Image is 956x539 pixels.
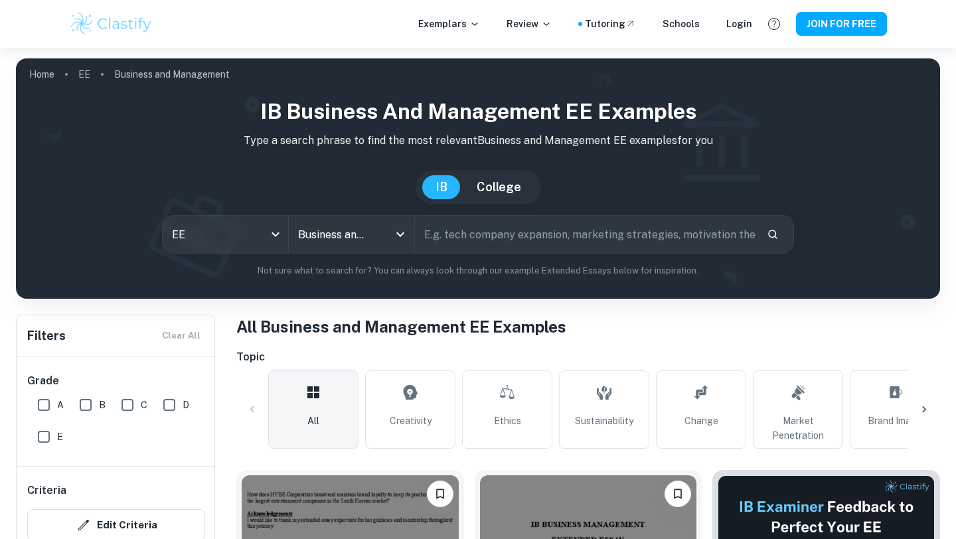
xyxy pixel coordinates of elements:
button: Please log in to bookmark exemplars [665,481,691,507]
h6: Criteria [27,483,66,499]
p: Review [507,17,552,31]
button: JOIN FOR FREE [796,12,887,36]
span: Brand Image [868,414,922,428]
span: Ethics [494,414,521,428]
span: B [99,398,106,412]
span: All [307,414,319,428]
span: E [57,429,63,444]
h1: All Business and Management EE Examples [236,315,940,339]
button: IB [422,175,461,199]
img: Clastify logo [69,11,153,37]
h6: Topic [236,349,940,365]
span: A [57,398,64,412]
span: D [183,398,189,412]
div: EE [163,216,288,253]
span: Change [684,414,718,428]
a: Home [29,65,54,84]
img: profile cover [16,58,940,299]
a: Schools [663,17,700,31]
span: Market Penetration [759,414,837,443]
a: EE [78,65,90,84]
button: Help and Feedback [763,13,785,35]
p: Business and Management [114,67,230,82]
a: Login [726,17,752,31]
button: Open [391,225,410,244]
input: E.g. tech company expansion, marketing strategies, motivation theories... [415,216,756,253]
h6: Filters [27,327,66,345]
p: Type a search phrase to find the most relevant Business and Management EE examples for you [27,133,929,149]
p: Not sure what to search for? You can always look through our example Extended Essays below for in... [27,264,929,277]
h1: IB Business and Management EE examples [27,96,929,127]
span: Sustainability [575,414,633,428]
h6: Grade [27,373,205,389]
button: Search [761,223,784,246]
p: Exemplars [418,17,480,31]
button: College [463,175,534,199]
span: Creativity [390,414,432,428]
button: Please log in to bookmark exemplars [427,481,453,507]
span: C [141,398,147,412]
a: Tutoring [585,17,636,31]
